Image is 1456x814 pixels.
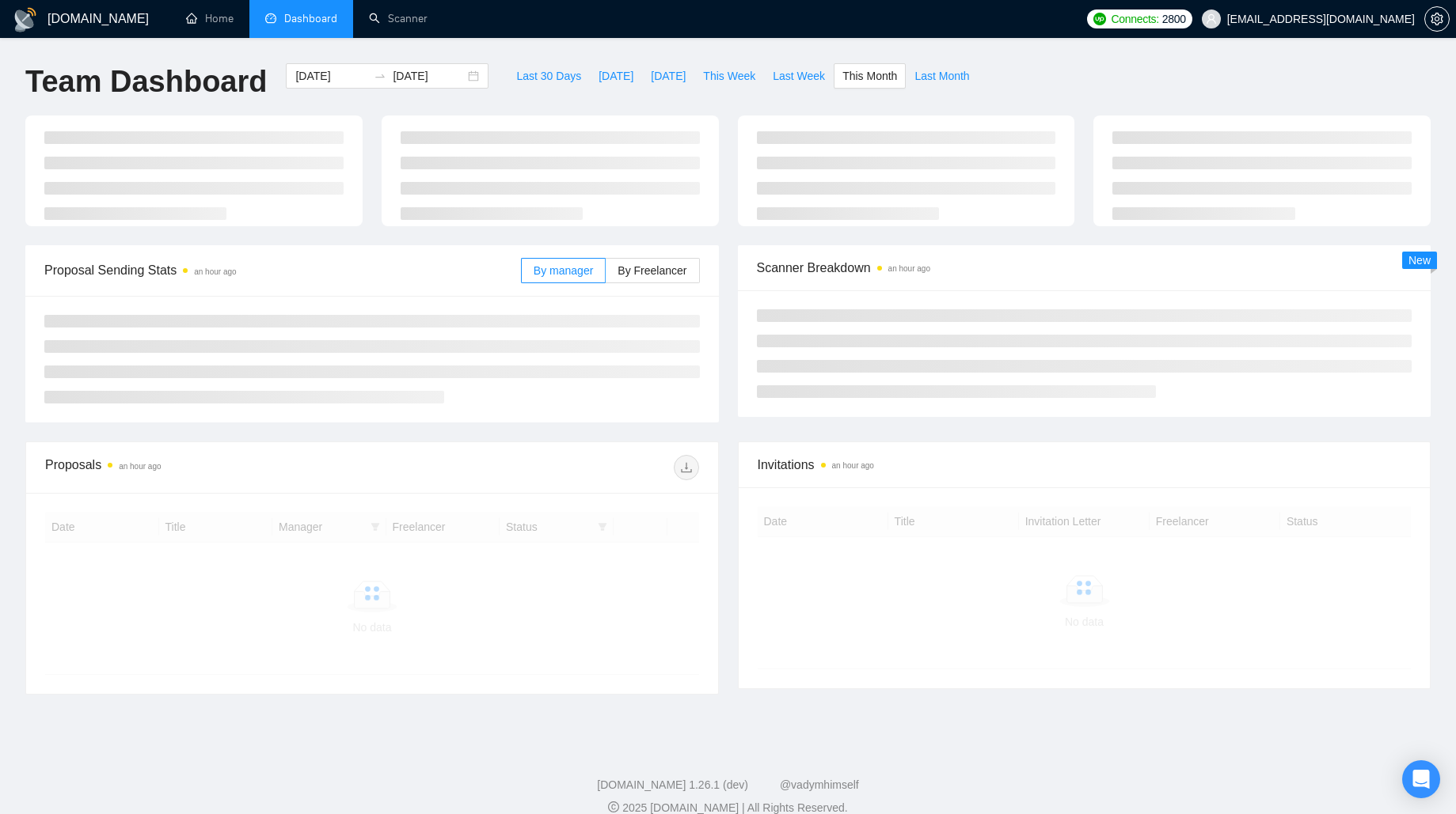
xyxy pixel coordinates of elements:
span: dashboard [265,13,276,24]
span: 2800 [1162,10,1186,28]
img: upwork-logo.png [1093,13,1106,25]
input: Start date [295,67,367,85]
span: Last Week [773,67,825,85]
span: Invitations [758,455,1412,475]
span: to [374,70,386,82]
span: Dashboard [284,12,337,25]
img: logo [13,7,38,32]
span: [DATE] [651,67,686,85]
button: [DATE] [590,63,642,89]
span: Last 30 Days [516,67,581,85]
button: This Month [834,63,906,89]
span: By Freelancer [618,264,686,277]
time: an hour ago [194,267,236,276]
a: setting [1424,13,1450,25]
span: user [1206,13,1217,25]
span: Last Month [914,67,969,85]
div: Proposals [45,455,372,480]
span: This Month [842,67,897,85]
input: End date [393,67,465,85]
h1: Team Dashboard [25,63,267,100]
button: Last 30 Days [508,63,590,89]
button: Last Month [906,63,978,89]
time: an hour ago [888,264,930,273]
time: an hour ago [832,461,874,470]
a: homeHome [186,12,234,25]
div: Open Intercom Messenger [1402,760,1440,798]
span: New [1408,254,1431,267]
a: searchScanner [369,12,428,25]
button: Last Week [764,63,834,89]
button: [DATE] [642,63,694,89]
time: an hour ago [119,462,161,471]
button: This Week [694,63,764,89]
span: copyright [608,801,619,812]
a: @vadymhimself [780,778,859,791]
span: [DATE] [599,67,633,85]
span: Connects: [1111,10,1158,28]
span: swap-right [374,70,386,82]
span: This Week [703,67,755,85]
a: [DOMAIN_NAME] 1.26.1 (dev) [597,778,748,791]
span: Scanner Breakdown [757,258,1412,278]
button: setting [1424,6,1450,32]
span: By manager [534,264,593,277]
span: Proposal Sending Stats [44,260,521,280]
span: setting [1425,13,1449,25]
